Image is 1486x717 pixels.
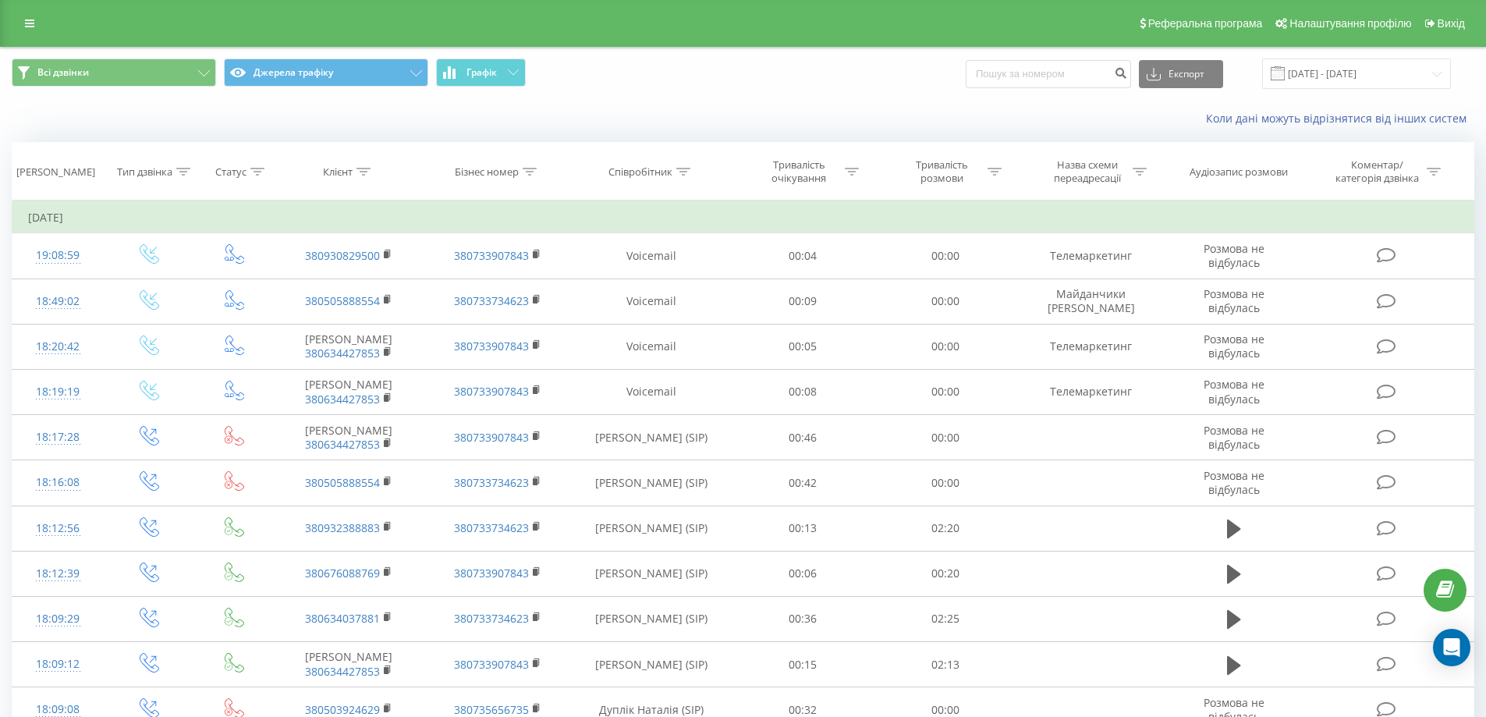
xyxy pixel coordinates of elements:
[454,475,529,490] a: 380733734623
[275,324,423,369] td: [PERSON_NAME]
[28,240,88,271] div: 19:08:59
[215,165,246,179] div: Статус
[1204,332,1264,360] span: Розмова не відбулась
[224,59,428,87] button: Джерела трафіку
[454,520,529,535] a: 380733734623
[28,604,88,634] div: 18:09:29
[454,657,529,672] a: 380733907843
[966,60,1131,88] input: Пошук за номером
[1332,158,1423,185] div: Коментар/категорія дзвінка
[28,559,88,589] div: 18:12:39
[454,430,529,445] a: 380733907843
[572,279,732,324] td: Voicemail
[1204,286,1264,315] span: Розмова не відбулась
[28,649,88,680] div: 18:09:12
[572,233,732,279] td: Voicemail
[732,324,874,369] td: 00:05
[323,165,353,179] div: Клієнт
[900,158,984,185] div: Тривалість розмови
[732,596,874,641] td: 00:36
[305,346,380,360] a: 380634427853
[305,520,380,535] a: 380932388883
[436,59,526,87] button: Графік
[28,467,88,498] div: 18:16:08
[1206,111,1474,126] a: Коли дані можуть відрізнятися вiд інших систем
[732,642,874,687] td: 00:15
[454,702,529,717] a: 380735656735
[455,165,519,179] div: Бізнес номер
[1016,369,1165,414] td: Телемаркетинг
[732,415,874,460] td: 00:46
[732,506,874,551] td: 00:13
[572,369,732,414] td: Voicemail
[732,279,874,324] td: 00:09
[28,377,88,407] div: 18:19:19
[874,279,1017,324] td: 00:00
[28,513,88,544] div: 18:12:56
[1045,158,1129,185] div: Назва схеми переадресації
[305,437,380,452] a: 380634427853
[874,460,1017,506] td: 00:00
[572,324,732,369] td: Voicemail
[454,293,529,308] a: 380733734623
[1289,17,1411,30] span: Налаштування профілю
[1433,629,1470,666] div: Open Intercom Messenger
[12,59,216,87] button: Всі дзвінки
[275,369,423,414] td: [PERSON_NAME]
[757,158,841,185] div: Тривалість очікування
[1139,60,1223,88] button: Експорт
[572,415,732,460] td: [PERSON_NAME] (SIP)
[874,642,1017,687] td: 02:13
[16,165,95,179] div: [PERSON_NAME]
[1204,423,1264,452] span: Розмова не відбулась
[874,324,1017,369] td: 00:00
[1016,279,1165,324] td: Майданчики [PERSON_NAME]
[1148,17,1263,30] span: Реферальна програма
[305,475,380,490] a: 380505888554
[28,286,88,317] div: 18:49:02
[454,248,529,263] a: 380733907843
[1016,324,1165,369] td: Телемаркетинг
[572,596,732,641] td: [PERSON_NAME] (SIP)
[275,415,423,460] td: [PERSON_NAME]
[572,506,732,551] td: [PERSON_NAME] (SIP)
[454,384,529,399] a: 380733907843
[454,339,529,353] a: 380733907843
[305,664,380,679] a: 380634427853
[732,460,874,506] td: 00:42
[305,566,380,580] a: 380676088769
[874,233,1017,279] td: 00:00
[117,165,172,179] div: Тип дзвінка
[572,551,732,596] td: [PERSON_NAME] (SIP)
[874,369,1017,414] td: 00:00
[732,233,874,279] td: 00:04
[28,422,88,453] div: 18:17:28
[305,248,380,263] a: 380930829500
[1438,17,1465,30] span: Вихід
[454,566,529,580] a: 380733907843
[1016,233,1165,279] td: Телемаркетинг
[12,202,1474,233] td: [DATE]
[874,506,1017,551] td: 02:20
[572,642,732,687] td: [PERSON_NAME] (SIP)
[1190,165,1288,179] div: Аудіозапис розмови
[1204,377,1264,406] span: Розмова не відбулась
[275,642,423,687] td: [PERSON_NAME]
[874,551,1017,596] td: 00:20
[305,392,380,406] a: 380634427853
[874,415,1017,460] td: 00:00
[732,551,874,596] td: 00:06
[454,611,529,626] a: 380733734623
[732,369,874,414] td: 00:08
[305,611,380,626] a: 380634037881
[28,332,88,362] div: 18:20:42
[608,165,672,179] div: Співробітник
[1204,468,1264,497] span: Розмова не відбулась
[466,67,497,78] span: Графік
[37,66,89,79] span: Всі дзвінки
[1204,241,1264,270] span: Розмова не відбулась
[305,702,380,717] a: 380503924629
[305,293,380,308] a: 380505888554
[874,596,1017,641] td: 02:25
[572,460,732,506] td: [PERSON_NAME] (SIP)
